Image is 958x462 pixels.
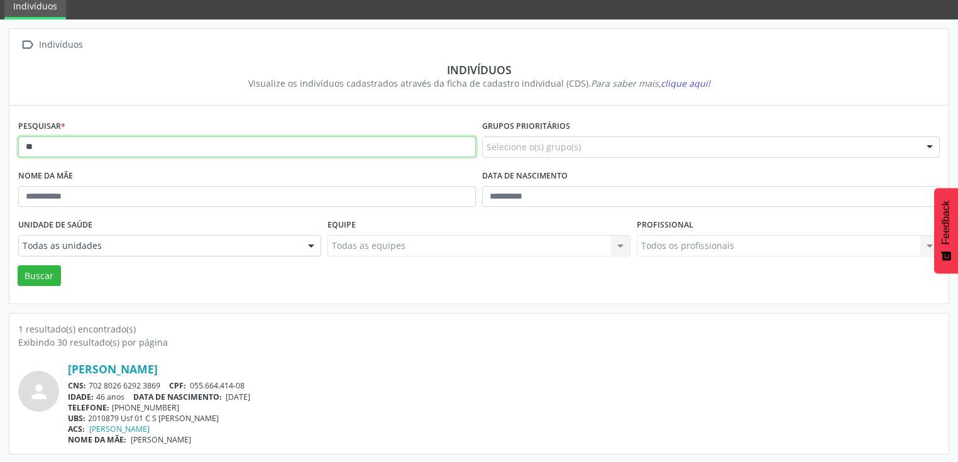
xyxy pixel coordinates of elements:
[131,434,191,445] span: [PERSON_NAME]
[328,216,356,235] label: Equipe
[68,402,940,413] div: [PHONE_NUMBER]
[934,188,958,273] button: Feedback - Mostrar pesquisa
[482,117,570,136] label: Grupos prioritários
[68,424,85,434] span: ACS:
[661,77,710,89] span: clique aqui!
[940,201,952,245] span: Feedback
[18,36,36,54] i: 
[68,413,85,424] span: UBS:
[133,392,222,402] span: DATA DE NASCIMENTO:
[487,140,581,153] span: Selecione o(s) grupo(s)
[68,392,940,402] div: 46 anos
[18,117,65,136] label: Pesquisar
[23,239,295,252] span: Todas as unidades
[18,336,940,349] div: Exibindo 30 resultado(s) por página
[68,380,86,391] span: CNS:
[68,362,158,376] a: [PERSON_NAME]
[68,434,126,445] span: NOME DA MÃE:
[18,36,85,54] a:  Indivíduos
[190,380,245,391] span: 055.664.414-08
[68,413,940,424] div: 2010879 Usf 01 C S [PERSON_NAME]
[68,402,109,413] span: TELEFONE:
[27,63,931,77] div: Indivíduos
[36,36,85,54] div: Indivíduos
[169,380,186,391] span: CPF:
[226,392,250,402] span: [DATE]
[482,167,568,186] label: Data de nascimento
[28,380,50,403] i: person
[18,322,940,336] div: 1 resultado(s) encontrado(s)
[18,265,61,287] button: Buscar
[18,167,73,186] label: Nome da mãe
[89,424,150,434] a: [PERSON_NAME]
[68,380,940,391] div: 702 8026 6292 3869
[18,216,92,235] label: Unidade de saúde
[637,216,693,235] label: Profissional
[27,77,931,90] div: Visualize os indivíduos cadastrados através da ficha de cadastro individual (CDS).
[68,392,94,402] span: IDADE:
[591,77,710,89] i: Para saber mais,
